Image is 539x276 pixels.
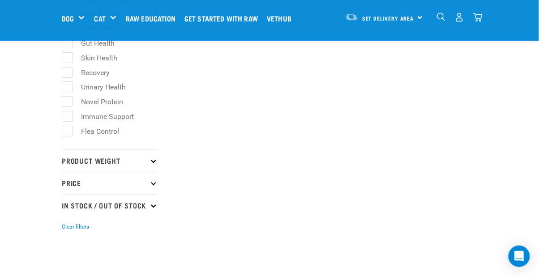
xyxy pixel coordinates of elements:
label: Urinary Health [67,81,129,93]
a: Vethub [265,0,298,36]
a: Get started with Raw [182,0,265,36]
p: Product Weight [62,149,158,172]
label: Recovery [67,67,113,78]
label: Novel Protein [67,96,127,107]
img: home-icon@2x.png [473,13,483,22]
img: user.png [455,13,464,22]
p: Price [62,172,158,194]
a: Dog [62,13,74,24]
p: In Stock / Out Of Stock [62,194,158,217]
img: van-moving.png [346,13,358,21]
label: Gut Health [67,38,118,49]
label: Skin Health [67,52,121,64]
span: Set Delivery Area [362,17,414,20]
a: Cat [94,13,105,24]
a: Raw Education [124,0,182,36]
button: Clear filters [62,223,89,231]
label: Flea Control [67,126,123,137]
label: Immune Support [67,111,137,122]
img: home-icon-1@2x.png [437,13,445,21]
div: Open Intercom Messenger [509,246,530,267]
